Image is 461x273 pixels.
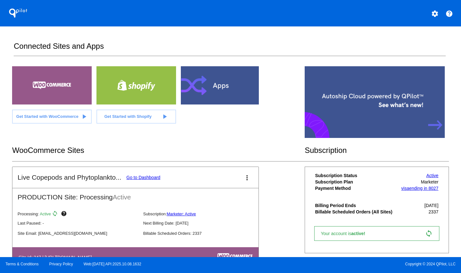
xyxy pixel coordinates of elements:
a: Active [426,173,438,178]
h2: Subscription [305,146,449,155]
span: Active [40,212,51,216]
p: Processing: [18,211,138,218]
th: Billing Period Ends [315,203,398,208]
span: Copyright © 2024 QPilot, LLC [236,262,456,266]
mat-icon: play_arrow [161,113,168,120]
h1: QPilot [5,7,31,19]
span: [DATE] [424,203,438,208]
th: Payment Method [315,185,398,191]
a: visaending in 8027 [401,186,438,191]
h2: PRODUCTION Site: Processing [12,188,259,201]
span: Your account is [321,231,372,236]
p: Subscription: [143,212,264,216]
h2: Connected Sites and Apps [14,42,445,56]
th: Subscription Status [315,173,398,178]
a: Terms & Conditions [5,262,39,266]
th: Billable Scheduled Orders (All Sites) [315,209,398,215]
mat-icon: play_arrow [80,113,88,120]
a: Get Started with WooCommerce [12,110,92,124]
p: Billable Scheduled Orders: 2337 [143,231,264,236]
span: Get Started with WooCommerce [16,114,78,119]
mat-icon: help [445,10,453,18]
th: Subscription Plan [315,179,398,185]
h4: Site Id: 247 | [URL][DOMAIN_NAME] [18,255,95,260]
span: visa [401,186,409,191]
p: Next Billing Date: [DATE] [143,221,264,226]
p: Last Paused: - [18,221,138,226]
mat-icon: more_vert [243,174,251,182]
a: Your account isactive! sync [314,226,439,241]
mat-icon: sync [52,211,60,218]
mat-icon: help [61,211,68,218]
a: Web:[DATE] API:2025.10.08.1632 [84,262,141,266]
h2: Live Copepods and Phytoplankto... [18,174,121,181]
span: 2337 [429,209,438,214]
span: Get Started with Shopify [104,114,152,119]
a: Go to Dashboard [126,175,160,180]
a: Marketer: Active [167,212,196,216]
h2: WooCommerce Sites [12,146,305,155]
img: c53aa0e5-ae75-48aa-9bee-956650975ee5 [217,253,252,260]
p: Site Email: [EMAIL_ADDRESS][DOMAIN_NAME] [18,231,138,236]
span: active! [351,231,368,236]
a: Get Started with Shopify [96,110,176,124]
span: Active [113,193,131,201]
mat-icon: settings [431,10,439,18]
span: Marketer [421,179,438,184]
mat-icon: sync [425,230,433,237]
a: Privacy Policy [49,262,73,266]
